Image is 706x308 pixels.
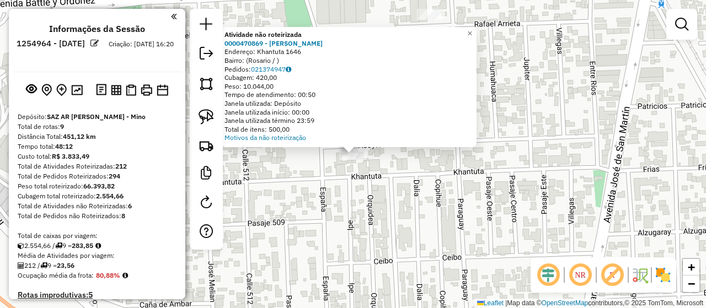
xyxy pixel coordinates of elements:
[96,192,124,200] strong: 2.554,66
[18,152,176,161] div: Custo total:
[63,132,96,141] strong: 451,12 km
[195,13,217,38] a: Nova sessão e pesquisa
[18,271,94,279] span: Ocupação média da frota:
[57,261,74,269] strong: 23,56
[18,132,176,142] div: Distância Total:
[128,202,132,210] strong: 6
[109,172,120,180] strong: 294
[683,259,699,275] a: Zoom in
[83,182,115,190] strong: 66.393,82
[542,299,589,307] a: OpenStreetMap
[224,56,473,65] div: Bairro: (Rosario / )
[52,152,89,160] strong: R$ 3.833,49
[224,47,473,56] div: Endereço: Khantuta 1646
[18,191,176,201] div: Cubagem total roteirizado:
[18,201,176,211] div: Total de Atividades não Roteirizadas:
[199,109,214,125] img: Selecionar atividades - laço
[195,162,217,187] a: Criar modelo
[18,242,24,249] i: Cubagem total roteirizado
[671,13,693,35] a: Exibir filtros
[631,266,649,284] img: Fluxo de ruas
[224,65,473,74] div: Pedidos:
[104,39,178,49] div: Criação: [DATE] 16:20
[224,30,302,39] strong: Atividade não roteirizada
[90,39,99,47] em: Alterar nome da sessão
[18,241,176,251] div: 2.554,66 / 9 =
[688,260,695,274] span: +
[49,24,145,34] h4: Informações da Sessão
[224,125,473,134] div: Total de itens: 500,00
[251,65,291,73] a: 021374947
[654,266,672,284] img: Exibir/Ocultar setores
[195,191,217,216] a: Reroteirizar Sessão
[47,112,146,121] strong: SAZ AR [PERSON_NAME] - Mino
[17,39,85,48] h6: 1254964 - [DATE]
[463,27,477,40] a: Close popup
[122,272,128,279] em: Média calculada utilizando a maior ocupação (%Peso ou %Cubagem) de cada rota da sessão. Rotas cro...
[195,42,217,67] a: Exportar sessão
[535,262,561,288] span: Ocultar deslocamento
[474,299,706,308] div: Map data © contributors,© 2025 TomTom, Microsoft
[477,299,504,307] a: Leaflet
[194,133,218,158] a: Criar rota
[18,161,176,171] div: Total de Atividades Roteirizadas:
[115,162,127,170] strong: 212
[339,149,367,160] div: Atividade não roteirizada - MIRANDA EZEQUIEL
[18,261,176,271] div: 212 / 9 =
[55,142,73,150] strong: 48:12
[224,90,473,99] div: Tempo de atendimento: 00:50
[69,82,85,97] button: Otimizar todas as rotas
[467,29,472,38] span: ×
[138,82,154,98] button: Imprimir Rotas
[40,262,47,269] i: Total de rotas
[199,76,214,91] img: Selecionar atividades - polígono
[18,142,176,152] div: Tempo total:
[171,10,176,23] a: Clique aqui para minimizar o painel
[124,82,138,98] button: Visualizar Romaneio
[154,82,170,98] button: Disponibilidade de veículos
[505,299,507,307] span: |
[567,262,593,288] span: Ocultar NR
[199,138,214,153] img: Criar rota
[55,242,62,249] i: Total de rotas
[18,231,176,241] div: Total de caixas por viagem:
[683,275,699,292] a: Zoom out
[224,108,473,117] div: Janela utilizada início: 00:00
[109,82,124,97] button: Visualizar relatório de Roteirização
[88,290,93,300] strong: 5
[94,82,109,99] button: Logs desbloquear sessão
[18,211,176,221] div: Total de Pedidos não Roteirizados:
[60,122,64,131] strong: 9
[18,171,176,181] div: Total de Pedidos Roteirizados:
[18,290,176,300] h4: Rotas improdutivas:
[72,241,93,250] strong: 283,85
[417,9,445,20] div: Atividade não roteirizada - MORENO FEDERICO EMANUEL
[224,39,323,47] a: 0000470869 - [PERSON_NAME]
[18,251,176,261] div: Média de Atividades por viagem:
[224,99,473,108] div: Janela utilizada: Depósito
[599,262,625,288] span: Exibir rótulo
[224,73,473,82] div: Cubagem: 420,00
[688,277,695,290] span: −
[18,262,24,269] i: Total de Atividades
[39,82,54,99] button: Centralizar mapa no depósito ou ponto de apoio
[96,271,120,279] strong: 80,88%
[121,212,125,220] strong: 8
[224,133,306,142] a: Motivos da não roteirização
[224,82,473,91] div: Peso: 10.044,00
[18,181,176,191] div: Peso total roteirizado:
[18,122,176,132] div: Total de rotas:
[286,66,291,73] i: Observações
[24,81,39,99] button: Exibir sessão original
[18,112,176,122] div: Depósito:
[54,82,69,99] button: Adicionar Atividades
[95,242,101,249] i: Meta Caixas/viagem: 187,47 Diferença: 96,38
[224,116,473,125] div: Janela utilizada término 23:59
